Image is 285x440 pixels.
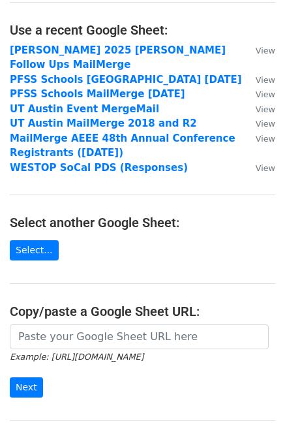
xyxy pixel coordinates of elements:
a: View [243,88,275,100]
a: View [243,133,275,144]
small: View [256,89,275,99]
small: View [256,46,275,55]
a: MailMerge AEEE 48th Annual Conference Registrants ([DATE]) [10,133,235,159]
small: Example: [URL][DOMAIN_NAME] [10,352,143,362]
a: WESTOP SoCal PDS (Responses) [10,162,188,174]
h4: Select another Google Sheet: [10,215,275,230]
small: View [256,75,275,85]
a: View [243,118,275,129]
small: View [256,119,275,129]
a: UT Austin MailMerge 2018 and R2 [10,118,197,129]
a: View [243,44,275,56]
h4: Copy/paste a Google Sheet URL: [10,304,275,319]
a: View [243,103,275,115]
small: View [256,134,275,144]
a: Select... [10,240,59,260]
small: View [256,104,275,114]
h4: Use a recent Google Sheet: [10,22,275,38]
a: PFSS Schools MailMerge [DATE] [10,88,185,100]
a: View [243,162,275,174]
a: View [243,74,275,86]
a: PFSS Schools [GEOGRAPHIC_DATA] [DATE] [10,74,242,86]
small: View [256,163,275,173]
a: UT Austin Event MergeMail [10,103,159,115]
iframe: Chat Widget [220,377,285,440]
input: Next [10,377,43,398]
a: [PERSON_NAME] 2025 [PERSON_NAME] Follow Ups MailMerge [10,44,226,71]
input: Paste your Google Sheet URL here [10,324,269,349]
